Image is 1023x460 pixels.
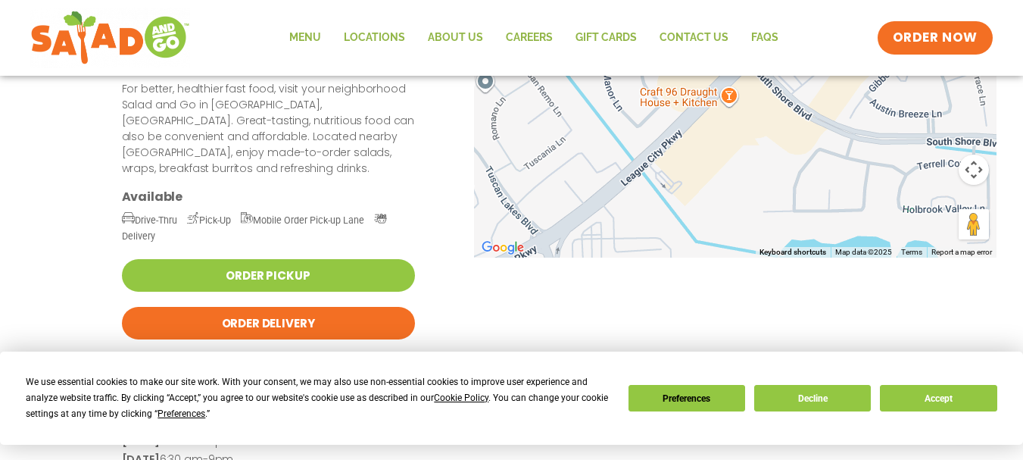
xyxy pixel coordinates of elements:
span: Pick-Up [187,214,231,226]
button: Preferences [628,385,745,411]
p: For better, healthier fast food, visit your neighborhood Salad and Go in [GEOGRAPHIC_DATA], [GEOG... [122,81,415,177]
button: Accept [880,385,996,411]
a: About Us [416,20,494,55]
a: Report a map error [931,248,992,256]
a: Careers [494,20,564,55]
button: Map camera controls [959,155,989,185]
strong: [DATE] [122,433,160,449]
a: Menu [278,20,332,55]
span: ORDER NOW [893,29,978,47]
a: Locations [332,20,416,55]
a: ORDER NOW [878,21,993,55]
a: Order Pickup [122,259,415,292]
a: Contact Us [648,20,740,55]
nav: Menu [278,20,790,55]
span: Preferences [158,408,205,419]
h3: Available [122,189,415,205]
span: Mobile Order Pick-up Lane [241,214,365,226]
span: Drive-Thru [122,214,177,226]
a: GIFT CARDS [564,20,648,55]
a: Order Delivery [122,307,415,340]
button: Drag Pegman onto the map to open Street View [959,209,989,239]
button: Decline [754,385,871,411]
span: Cookie Policy [434,393,488,403]
img: new-SAG-logo-768×292 [30,8,190,68]
div: We use essential cookies to make our site work. With your consent, we may also use non-essential ... [26,374,610,422]
a: FAQs [740,20,790,55]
